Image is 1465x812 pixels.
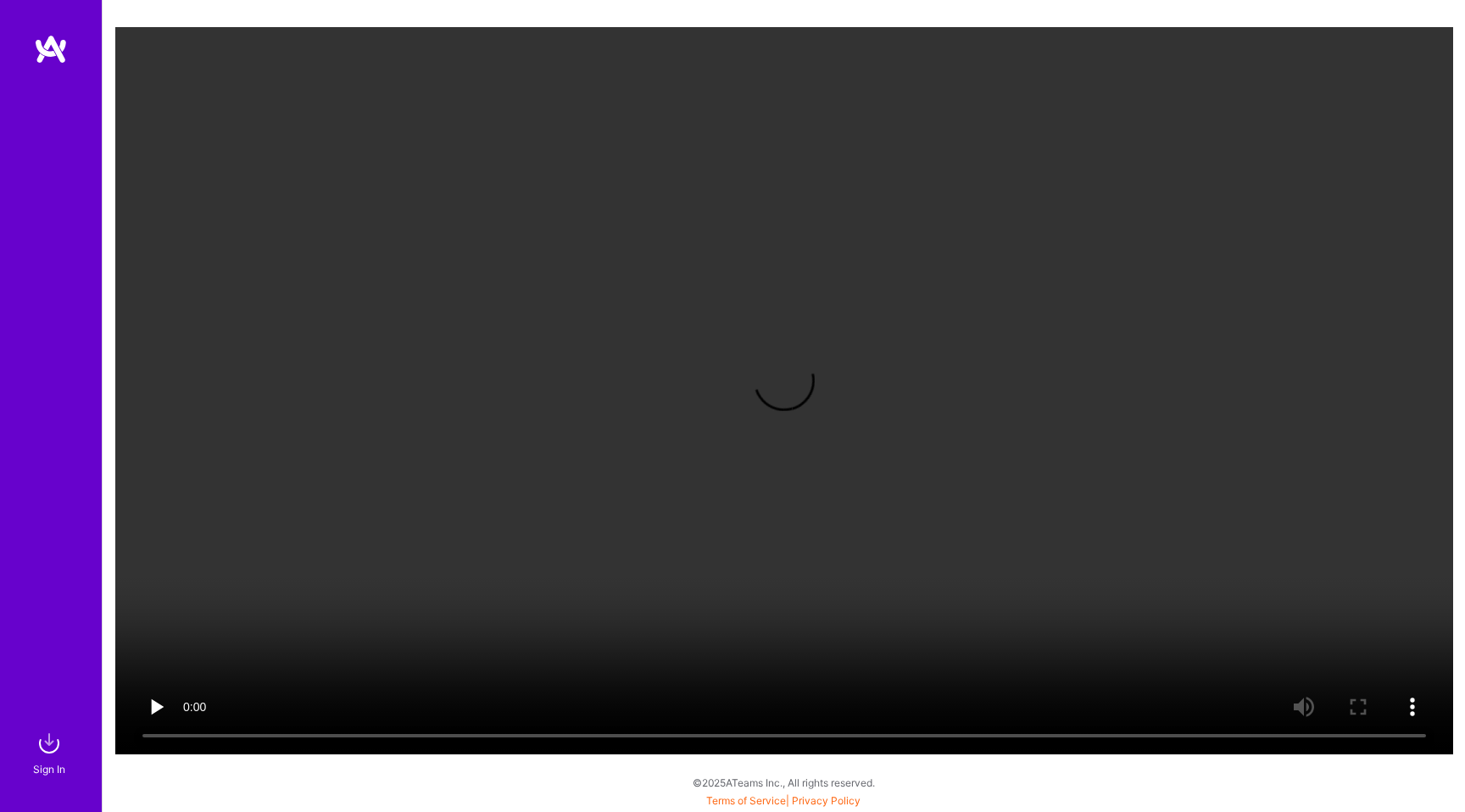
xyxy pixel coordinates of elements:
a: sign inSign In [36,726,66,778]
span: | [706,794,861,807]
a: Terms of Service [706,794,786,807]
img: sign in [32,726,66,760]
div: Sign In [33,760,65,778]
div: © 2025 ATeams Inc., All rights reserved. [102,761,1465,804]
a: Privacy Policy [792,794,861,807]
video: Your browser does not support the video tag. [115,27,1453,754]
img: logo [34,34,68,64]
